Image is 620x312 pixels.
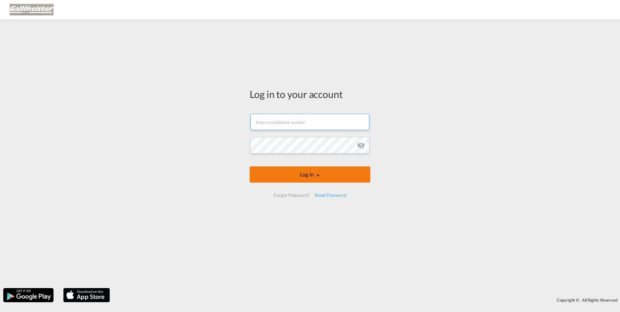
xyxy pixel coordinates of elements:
md-icon: icon-eye-off [357,141,365,149]
div: Copyright © . All Rights Reserved [113,294,620,306]
div: Reset Password [312,189,349,201]
img: 03265390ea0211efb7c18701be6bbe5d.png [10,3,54,17]
img: google.png [3,287,54,303]
input: Enter email/phone number [250,114,369,130]
img: apple.png [63,287,111,303]
div: Forgot Password? [271,189,312,201]
div: Log in to your account [250,87,370,101]
button: LOGIN [250,166,370,183]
